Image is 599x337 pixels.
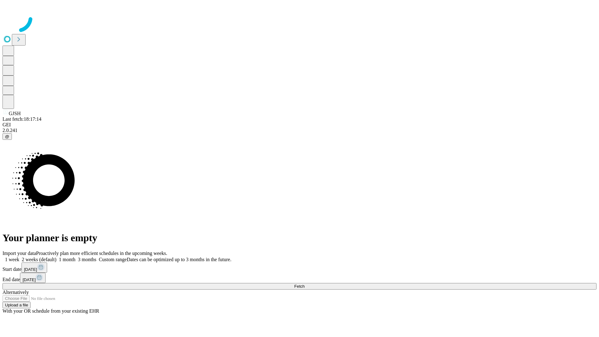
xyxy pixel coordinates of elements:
[22,257,56,262] span: 2 weeks (default)
[127,257,231,262] span: Dates can be optimized up to 3 months in the future.
[2,273,597,283] div: End date
[2,122,597,128] div: GEI
[5,257,19,262] span: 1 week
[2,133,12,140] button: @
[294,284,304,289] span: Fetch
[2,116,41,122] span: Last fetch: 18:17:14
[5,134,9,139] span: @
[78,257,96,262] span: 3 months
[24,267,37,272] span: [DATE]
[2,302,31,308] button: Upload a file
[2,232,597,244] h1: Your planner is empty
[2,283,597,290] button: Fetch
[22,262,47,273] button: [DATE]
[2,262,597,273] div: Start date
[9,111,21,116] span: GJSH
[2,308,99,314] span: With your OR schedule from your existing EHR
[22,277,36,282] span: [DATE]
[2,128,597,133] div: 2.0.241
[59,257,75,262] span: 1 month
[20,273,46,283] button: [DATE]
[99,257,127,262] span: Custom range
[36,251,167,256] span: Proactively plan more efficient schedules in the upcoming weeks.
[2,290,29,295] span: Alternatively
[2,251,36,256] span: Import your data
